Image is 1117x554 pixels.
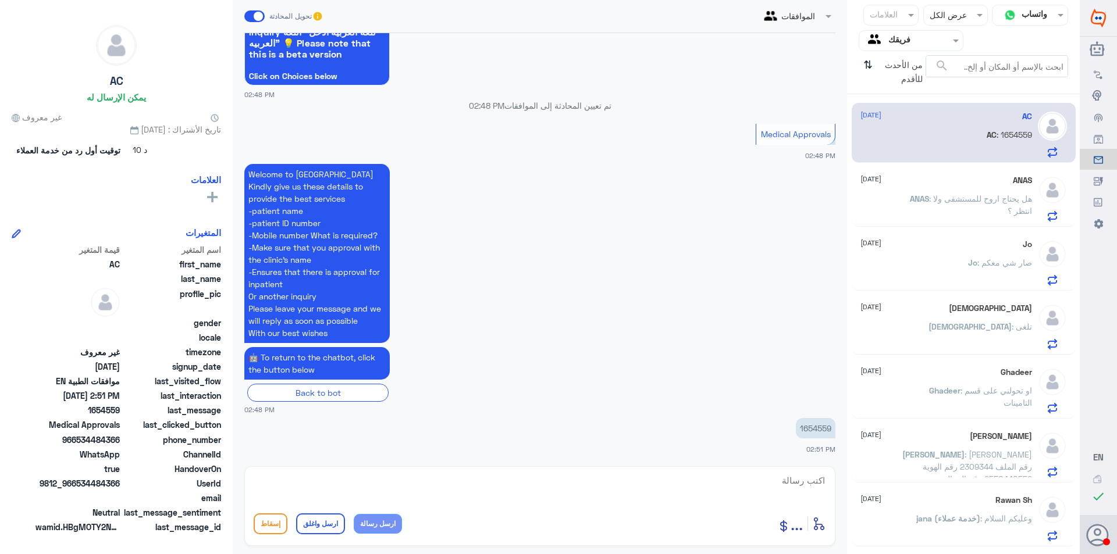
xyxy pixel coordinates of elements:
[970,431,1032,441] h5: Ahmed
[916,513,980,523] span: jana (خدمة عملاء)
[860,494,881,504] span: [DATE]
[929,385,961,395] span: Ghadeer
[860,302,881,312] span: [DATE]
[35,404,120,416] span: 1654559
[186,227,221,238] h6: المتغيرات
[122,288,221,314] span: profile_pic
[961,385,1032,408] span: : او تحولني على قسم التامينات
[122,404,221,416] span: last_message
[244,347,390,380] p: 14/9/2025, 2:48 PM
[269,11,312,22] span: تحويل المحادثة
[761,129,831,139] span: Medical Approvals
[949,303,1032,313] h5: سبحان الله
[806,445,835,453] span: 02:51 PM
[860,110,881,120] span: [DATE]
[16,144,120,156] span: توقيت أول رد من خدمة العملاء
[968,258,977,267] span: Jo
[122,360,221,373] span: signup_date
[977,258,1032,267] span: : صار شي معكم
[877,55,926,89] span: من الأحدث للأقدم
[35,375,120,387] span: موافقات الطبية EN
[122,346,221,358] span: timezone
[980,513,1032,523] span: : وعليكم السلام
[1038,112,1067,141] img: defaultAdmin.png
[249,72,385,81] span: Click on Choices below
[1038,431,1067,460] img: defaultAdmin.png
[35,521,120,533] span: wamid.HBgMOTY2NTM0NDg0MzY2FQIAEhgUM0FEN0RENDQyM0Q4QzYwMTQ5RDUA
[12,123,221,135] span: تاريخ الأشتراك : [DATE]
[929,194,1032,216] span: : هل يحتاج اروح للمستشفى ولا انتظر ؟
[935,56,949,76] button: search
[860,430,881,440] span: [DATE]
[122,375,221,387] span: last_visited_flow
[35,506,120,519] span: 0
[805,152,835,159] span: 02:48 PM
[244,405,275,414] span: 02:48 PM
[191,174,221,185] h6: العلامات
[122,477,221,489] span: UserId
[35,492,120,504] span: null
[244,99,835,112] p: تم تعيين المحادثة إلى الموافقات
[97,26,136,65] img: defaultAdmin.png
[997,130,1032,140] span: : 1654559
[122,521,221,533] span: last_message_id
[35,331,120,344] span: null
[35,434,120,446] span: 966534484366
[860,366,881,376] span: [DATE]
[791,510,803,537] button: ...
[122,258,221,270] span: first_name
[122,389,221,402] span: last_interaction
[1023,240,1032,249] h5: Jo
[122,434,221,446] span: phone_number
[902,449,965,459] span: [PERSON_NAME]
[91,288,120,317] img: defaultAdmin.png
[35,317,120,329] span: null
[1022,112,1032,121] h5: AC
[35,346,120,358] span: غير معروف
[1091,9,1106,27] img: Widebot Logo
[1093,452,1104,462] span: EN
[1038,495,1067,524] img: defaultAdmin.png
[35,448,120,460] span: 2
[122,492,221,504] span: email
[1001,6,1019,24] img: whatsapp.png
[1038,367,1067,396] img: defaultAdmin.png
[868,8,898,23] div: العلامات
[791,513,803,534] span: ...
[122,331,221,344] span: locale
[926,56,1068,77] input: ابحث بالإسم أو المكان أو إلخ..
[296,513,345,534] button: ارسل واغلق
[1087,524,1109,546] button: الصورة الشخصية
[122,506,221,519] span: last_message_sentiment
[122,448,221,460] span: ChannelId
[1038,240,1067,269] img: defaultAdmin.png
[987,130,997,140] span: AC
[35,258,120,270] span: AC
[12,111,62,123] span: غير معروف
[1012,321,1032,331] span: : تلغى
[35,477,120,489] span: 9812_966534484366
[905,449,1032,508] span: : [PERSON_NAME] رقم الملف 2309344 رقم الهوية 2550440552 رقم الجوال 0533838080 التأكد من وجود مواف...
[1038,303,1067,333] img: defaultAdmin.png
[122,244,221,256] span: اسم المتغير
[469,101,504,110] span: 02:48 PM
[860,238,881,248] span: [DATE]
[122,419,221,431] span: last_clicked_button
[244,90,275,99] span: 02:48 PM
[1013,176,1032,185] h5: ANAS
[35,389,120,402] span: 2025-09-14T11:51:09.561Z
[254,513,287,534] button: إسقاط
[863,55,873,85] i: ⇅
[244,164,390,343] p: 14/9/2025, 2:48 PM
[1091,489,1105,503] i: check
[35,360,120,373] span: 2025-09-14T11:48:03.488Z
[935,59,949,73] span: search
[122,463,221,475] span: HandoverOn
[1001,367,1032,377] h5: Ghadeer
[35,463,120,475] span: true
[868,32,885,49] img: yourTeam.svg
[929,321,1012,331] span: [DEMOGRAPHIC_DATA]
[910,194,929,203] span: ANAS
[995,495,1032,505] h5: Rawan Sh
[1093,451,1104,463] button: EN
